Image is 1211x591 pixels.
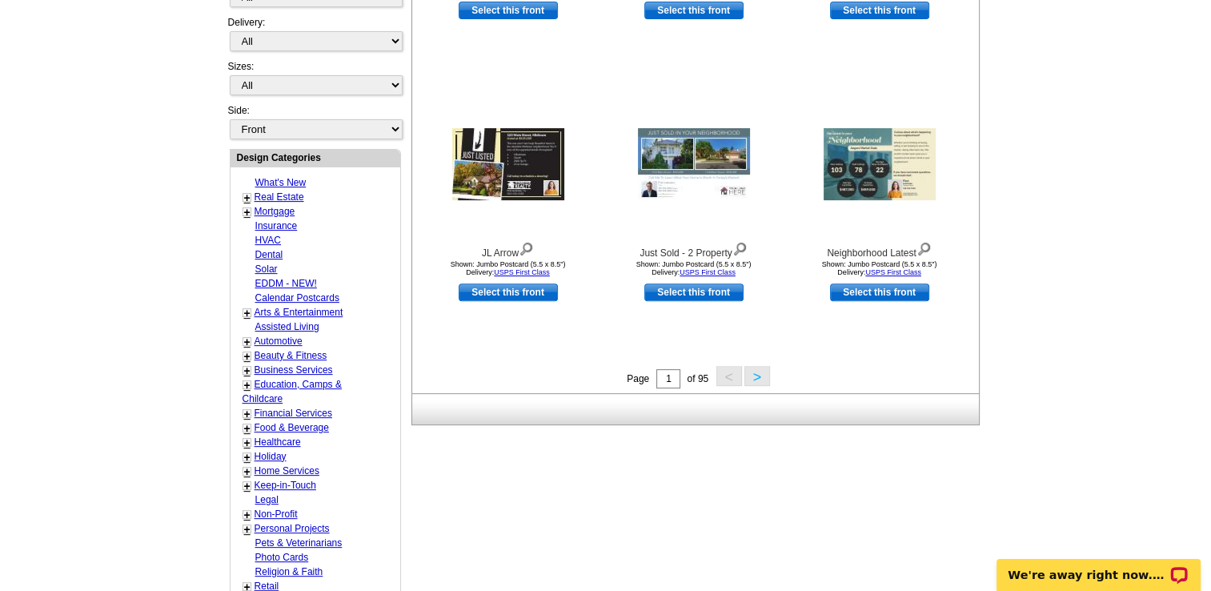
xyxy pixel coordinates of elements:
[244,509,251,521] a: +
[244,422,251,435] a: +
[627,373,649,384] span: Page
[255,206,295,217] a: Mortgage
[459,283,558,301] a: use this design
[687,373,708,384] span: of 95
[255,537,343,549] a: Pets & Veterinarians
[255,523,330,534] a: Personal Projects
[244,436,251,449] a: +
[255,494,279,505] a: Legal
[244,451,251,464] a: +
[255,566,323,577] a: Religion & Faith
[255,263,278,275] a: Solar
[255,436,301,448] a: Healthcare
[255,307,343,318] a: Arts & Entertainment
[420,239,596,260] div: JL Arrow
[865,268,921,276] a: USPS First Class
[519,239,534,256] img: view design details
[244,364,251,377] a: +
[420,260,596,276] div: Shown: Jumbo Postcard (5.5 x 8.5") Delivery:
[255,336,303,347] a: Automotive
[606,260,782,276] div: Shown: Jumbo Postcard (5.5 x 8.5") Delivery:
[255,249,283,260] a: Dental
[244,191,251,204] a: +
[638,128,750,200] img: Just Sold - 2 Property
[255,292,339,304] a: Calendar Postcards
[228,59,401,103] div: Sizes:
[824,128,936,200] img: Neighborhood Latest
[255,465,319,476] a: Home Services
[244,523,251,536] a: +
[255,220,298,231] a: Insurance
[255,552,309,563] a: Photo Cards
[644,2,744,19] a: use this design
[986,541,1211,591] iframe: LiveChat chat widget
[244,379,251,392] a: +
[792,239,968,260] div: Neighborhood Latest
[494,268,550,276] a: USPS First Class
[255,408,332,419] a: Financial Services
[255,451,287,462] a: Holiday
[228,103,401,141] div: Side:
[244,336,251,348] a: +
[830,283,929,301] a: use this design
[244,307,251,320] a: +
[244,480,251,492] a: +
[255,278,317,289] a: EDDM - NEW!
[228,15,401,59] div: Delivery:
[255,364,333,376] a: Business Services
[244,350,251,363] a: +
[716,366,742,386] button: <
[244,206,251,219] a: +
[255,321,319,332] a: Assisted Living
[452,128,564,200] img: JL Arrow
[244,408,251,420] a: +
[255,509,298,520] a: Non-Profit
[792,260,968,276] div: Shown: Jumbo Postcard (5.5 x 8.5") Delivery:
[916,239,932,256] img: view design details
[744,366,770,386] button: >
[255,350,327,361] a: Beauty & Fitness
[606,239,782,260] div: Just Sold - 2 Property
[644,283,744,301] a: use this design
[243,379,342,404] a: Education, Camps & Childcare
[732,239,748,256] img: view design details
[231,150,400,165] div: Design Categories
[255,480,316,491] a: Keep-in-Touch
[459,2,558,19] a: use this design
[680,268,736,276] a: USPS First Class
[255,191,304,203] a: Real Estate
[255,235,281,246] a: HVAC
[255,177,307,188] a: What's New
[255,422,329,433] a: Food & Beverage
[244,465,251,478] a: +
[830,2,929,19] a: use this design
